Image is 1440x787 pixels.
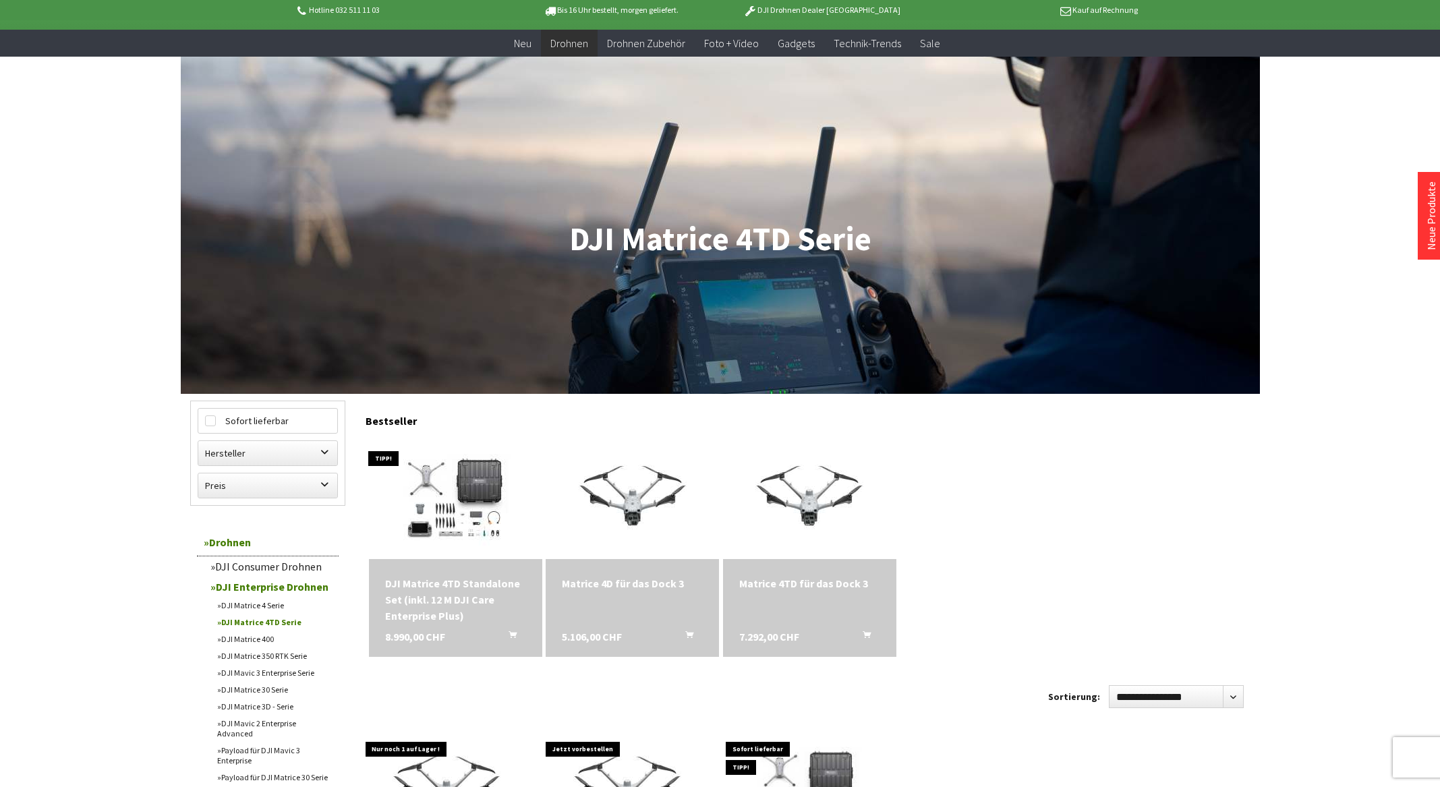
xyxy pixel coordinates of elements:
button: In den Warenkorb [492,629,525,646]
h1: DJI Matrice 4TD Serie [190,223,1250,256]
div: DJI Matrice 4TD Standalone Set (inkl. 12 M DJI Care Enterprise Plus) [385,575,526,624]
a: DJI Matrice 30 Serie [210,681,339,698]
img: DJI Matrice 4TD Standalone Set (inkl. 12 M DJI Care Enterprise Plus) [371,438,540,559]
div: Matrice 4D für das Dock 3 [562,575,703,591]
p: DJI Drohnen Dealer [GEOGRAPHIC_DATA] [716,2,927,18]
a: DJI Enterprise Drohnen [204,577,339,597]
label: Hersteller [198,441,337,465]
a: Sale [911,30,950,57]
a: Gadgets [768,30,824,57]
a: Neue Produkte [1424,181,1438,250]
a: Payload für DJI Matrice 30 Serie [210,769,339,786]
label: Sortierung: [1048,686,1100,707]
a: Payload für DJI Mavic 3 Enterprise [210,742,339,769]
a: Matrice 4TD für das Dock 3 7.292,00 CHF In den Warenkorb [739,575,880,591]
a: Foto + Video [695,30,768,57]
span: Sale [920,36,940,50]
a: Drohnen Zubehör [598,30,695,57]
a: Matrice 4D für das Dock 3 5.106,00 CHF In den Warenkorb [562,575,703,591]
span: 5.106,00 CHF [562,629,622,645]
span: Neu [514,36,531,50]
label: Preis [198,473,337,498]
a: DJI Mavic 3 Enterprise Serie [210,664,339,681]
a: DJI Consumer Drohnen [204,556,339,577]
button: In den Warenkorb [846,629,879,646]
div: Bestseller [366,401,1250,434]
label: Sofort lieferbar [198,409,337,433]
a: DJI Matrice 4TD Serie [210,614,339,631]
img: Matrice 4TD für das Dock 3 [728,438,890,559]
p: Bis 16 Uhr bestellt, morgen geliefert. [506,2,716,18]
a: Neu [505,30,541,57]
button: In den Warenkorb [669,629,701,646]
div: Matrice 4TD für das Dock 3 [739,575,880,591]
span: Drohnen [550,36,588,50]
p: Kauf auf Rechnung [927,2,1138,18]
a: DJI Matrice 4 Serie [210,597,339,614]
a: Drohnen [197,529,339,556]
a: DJI Matrice 400 [210,631,339,647]
span: Gadgets [778,36,815,50]
span: 8.990,00 CHF [385,629,445,645]
a: DJI Mavic 2 Enterprise Advanced [210,715,339,742]
span: Drohnen Zubehör [607,36,685,50]
span: 7.292,00 CHF [739,629,799,645]
a: Technik-Trends [824,30,911,57]
img: Matrice 4D für das Dock 3 [552,438,714,559]
span: Foto + Video [704,36,759,50]
a: DJI Matrice 350 RTK Serie [210,647,339,664]
a: Drohnen [541,30,598,57]
span: Technik-Trends [834,36,901,50]
a: DJI Matrice 3D - Serie [210,698,339,715]
p: Hotline 032 511 11 03 [295,2,506,18]
a: DJI Matrice 4TD Standalone Set (inkl. 12 M DJI Care Enterprise Plus) 8.990,00 CHF In den Warenkorb [385,575,526,624]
